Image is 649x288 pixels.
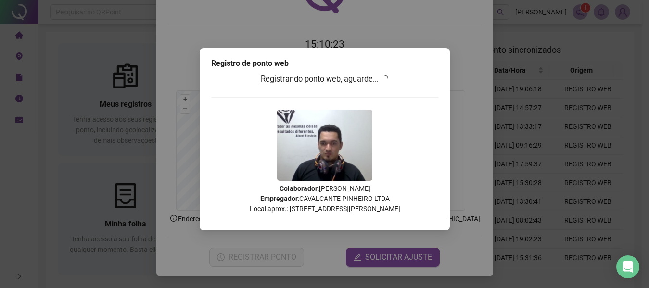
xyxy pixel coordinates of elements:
div: Open Intercom Messenger [616,255,639,278]
div: Registro de ponto web [211,58,438,69]
img: 9k= [277,110,372,181]
span: loading [379,74,390,84]
h3: Registrando ponto web, aguarde... [211,73,438,86]
strong: Colaborador [279,185,317,192]
strong: Empregador [260,195,297,202]
p: : [PERSON_NAME] : CAVALCANTE PINHEIRO LTDA Local aprox.: [STREET_ADDRESS][PERSON_NAME] [211,184,438,214]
